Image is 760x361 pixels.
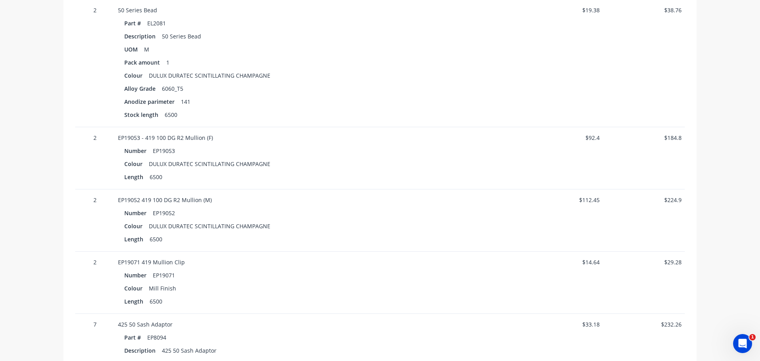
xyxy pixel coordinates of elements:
[147,17,166,29] div: EL2081
[75,252,115,314] div: 2
[181,96,190,107] div: 141
[124,31,162,42] div: Description
[524,6,600,14] div: $ 19.38
[124,220,149,232] div: Colour
[165,109,177,120] div: 6500
[606,320,682,329] div: $ 232.26
[124,269,153,281] div: Number
[149,158,270,170] div: DULUX DURATEC SCINTILLATING CHAMPAGNE
[606,258,682,266] div: $ 29.28
[75,189,115,252] div: 2
[118,6,436,14] div: 50 Series Bead
[606,134,682,142] div: $ 184.8
[124,345,162,356] div: Description
[149,220,270,232] div: DULUX DURATEC SCINTILLATING CHAMPAGNE
[118,320,436,329] div: 425 50 Sash Adaptor
[733,334,752,353] iframe: Intercom live chat
[150,171,162,183] div: 6500
[153,207,175,219] div: EP19052
[124,171,150,183] div: Length
[749,334,756,340] span: 1
[149,70,270,81] div: DULUX DURATEC SCINTILLATING CHAMPAGNE
[124,70,149,81] div: Colour
[162,31,201,42] div: 50 Series Bead
[153,269,175,281] div: EP19071
[118,258,436,266] div: EP19071 419 Mullion Clip
[124,296,150,307] div: Length
[524,196,600,204] div: $ 112.45
[162,83,183,94] div: 6060_T5
[124,283,149,294] div: Colour
[606,6,682,14] div: $ 38.76
[144,44,149,55] div: M
[524,134,600,142] div: $ 92.4
[150,296,162,307] div: 6500
[124,109,165,120] div: Stock length
[606,196,682,204] div: $ 224.9
[149,283,176,294] div: Mill Finish
[124,44,144,55] div: UOM
[124,57,166,68] div: Pack amount
[147,332,166,343] div: EP8094
[124,332,147,343] div: Part #
[118,196,436,204] div: EP19052 419 100 DG R2 Mullion (M)
[124,207,153,219] div: Number
[124,83,162,94] div: Alloy Grade
[150,233,162,245] div: 6500
[524,258,600,266] div: $ 14.64
[124,233,150,245] div: Length
[166,57,169,68] div: 1
[124,158,149,170] div: Colour
[124,17,147,29] div: Part #
[162,345,217,356] div: 425 50 Sash Adaptor
[75,127,115,189] div: 2
[153,145,175,157] div: EP19053
[524,320,600,329] div: $ 33.18
[118,134,436,142] div: EP19053 - 419 100 DG R2 Mullion (F)
[124,96,181,107] div: Anodize parimeter
[124,145,153,157] div: Number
